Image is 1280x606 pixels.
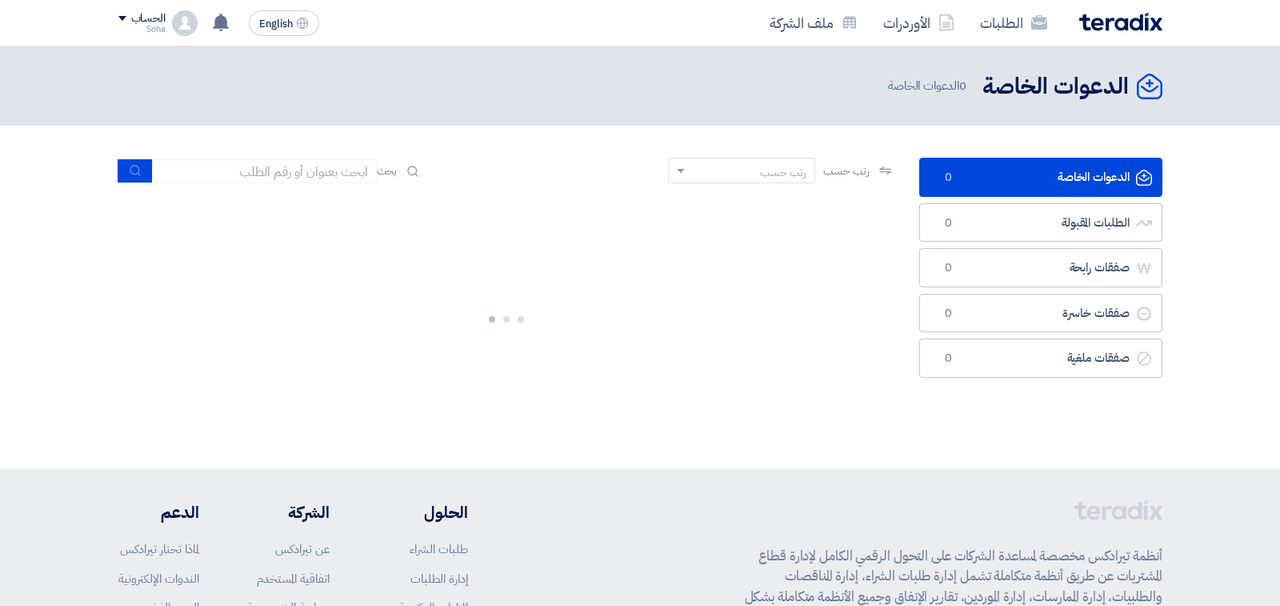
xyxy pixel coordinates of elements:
[959,77,966,94] span: 0
[378,500,468,524] li: الحلول
[939,351,958,367] span: 0
[131,12,166,26] div: الحساب
[172,10,198,36] img: profile_test.png
[118,570,199,588] a: الندوات الإلكترونية
[275,540,330,558] a: عن تيرادكس
[919,294,1162,333] a: صفقات خاسرة0
[919,203,1162,243] a: الطلبات المقبولة0
[377,163,398,179] span: بحث
[120,540,199,558] a: لماذا تختار تيرادكس
[939,215,958,231] span: 0
[939,170,958,186] span: 0
[259,18,293,30] span: English
[919,248,1162,287] a: صفقات رابحة0
[246,500,330,524] li: الشركة
[888,77,970,95] span: الدعوات الخاصة
[153,159,377,183] input: ابحث بعنوان أو رقم الطلب
[257,570,330,588] a: اتفاقية المستخدم
[823,163,869,179] span: رتب حسب
[1079,13,1162,31] img: Teradix logo
[757,4,870,42] a: ملف الشركة
[919,158,1162,197] a: الدعوات الخاصة0
[939,306,958,322] span: 0
[410,540,468,558] a: طلبات الشراء
[870,4,967,42] a: الأوردرات
[410,570,468,588] a: إدارة الطلبات
[118,500,199,524] li: الدعم
[760,164,806,181] div: رتب حسب
[967,4,1060,42] a: الطلبات
[118,25,166,34] div: Soha
[919,339,1162,378] a: صفقات ملغية0
[982,71,1129,102] h2: الدعوات الخاصة
[249,10,319,36] button: English
[939,260,958,276] span: 0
